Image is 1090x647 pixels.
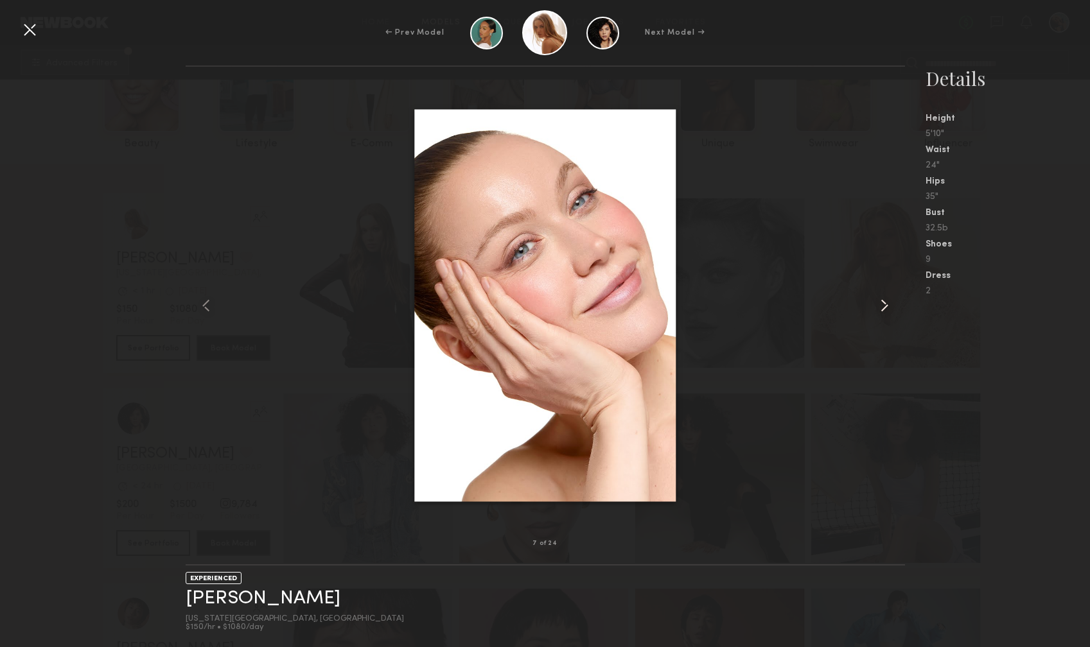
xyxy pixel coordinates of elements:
div: Details [926,65,1090,91]
div: 35" [926,193,1090,202]
div: EXPERIENCED [186,572,242,584]
div: 7 of 24 [532,540,558,547]
div: Shoes [926,240,1090,249]
div: 2 [926,287,1090,296]
div: [US_STATE][GEOGRAPHIC_DATA], [GEOGRAPHIC_DATA] [186,615,404,623]
div: Bust [926,209,1090,218]
div: 9 [926,255,1090,264]
div: 32.5b [926,224,1090,233]
a: [PERSON_NAME] [186,589,340,608]
div: Waist [926,146,1090,155]
div: 24" [926,161,1090,170]
div: $150/hr • $1080/day [186,623,404,632]
div: Dress [926,272,1090,280]
div: Height [926,114,1090,123]
div: ← Prev Model [385,27,444,39]
div: Next Model → [645,27,705,39]
div: 5'10" [926,130,1090,139]
div: Hips [926,177,1090,186]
